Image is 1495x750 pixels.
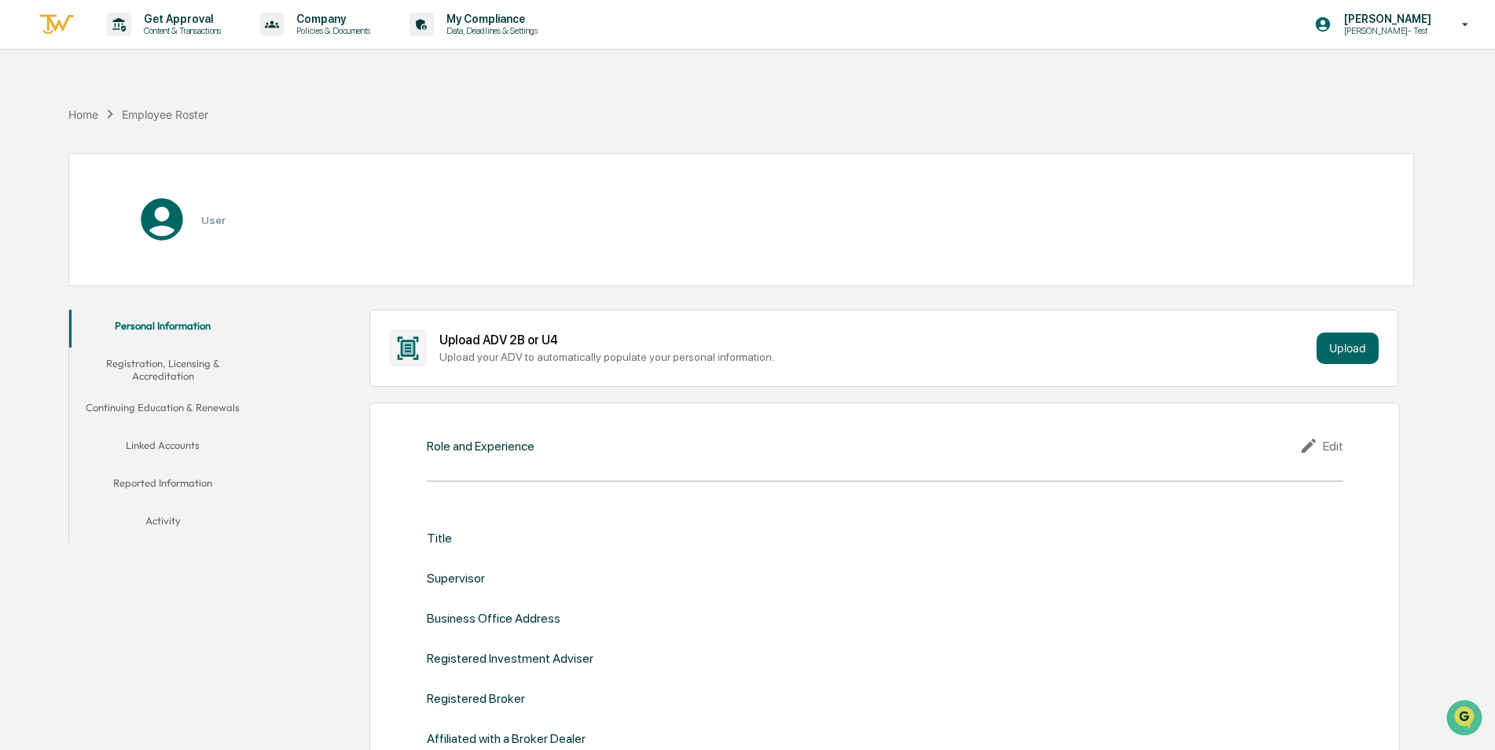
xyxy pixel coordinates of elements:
[427,611,560,626] div: Business Office Address
[439,351,1310,363] div: Upload your ADV to automatically populate your personal information.
[16,200,28,212] div: 🖐️
[427,731,586,746] div: Affiliated with a Broker Dealer
[122,108,208,121] div: Employee Roster
[114,200,127,212] div: 🗄️
[53,120,258,136] div: Start new chat
[130,198,195,214] span: Attestations
[31,198,101,214] span: Preclearance
[111,266,190,278] a: Powered byPylon
[69,467,257,505] button: Reported Information
[16,120,44,149] img: 1746055101610-c473b297-6a78-478c-a979-82029cc54cd1
[108,192,201,220] a: 🗄️Attestations
[434,13,545,25] p: My Compliance
[69,392,257,429] button: Continuing Education & Renewals
[69,429,257,467] button: Linked Accounts
[69,505,257,542] button: Activity
[1445,698,1487,741] iframe: Open customer support
[284,25,378,36] p: Policies & Documents
[69,310,257,347] button: Personal Information
[201,214,226,226] h3: User
[16,33,286,58] p: How can we help?
[9,222,105,250] a: 🔎Data Lookup
[69,347,257,392] button: Registration, Licensing & Accreditation
[434,25,545,36] p: Data, Deadlines & Settings
[68,108,98,121] div: Home
[1332,13,1439,25] p: [PERSON_NAME]
[1317,333,1379,364] button: Upload
[427,651,593,666] div: Registered Investment Adviser
[284,13,378,25] p: Company
[1332,25,1439,36] p: [PERSON_NAME]- Test
[131,13,229,25] p: Get Approval
[427,571,485,586] div: Supervisor
[156,267,190,278] span: Pylon
[53,136,199,149] div: We're available if you need us!
[427,439,534,454] div: Role and Experience
[9,192,108,220] a: 🖐️Preclearance
[427,531,452,546] div: Title
[427,691,525,706] div: Registered Broker
[267,125,286,144] button: Start new chat
[439,333,1310,347] div: Upload ADV 2B or U4
[38,12,75,38] img: logo
[16,230,28,242] div: 🔎
[31,228,99,244] span: Data Lookup
[1299,436,1343,455] div: Edit
[131,25,229,36] p: Content & Transactions
[69,310,257,543] div: secondary tabs example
